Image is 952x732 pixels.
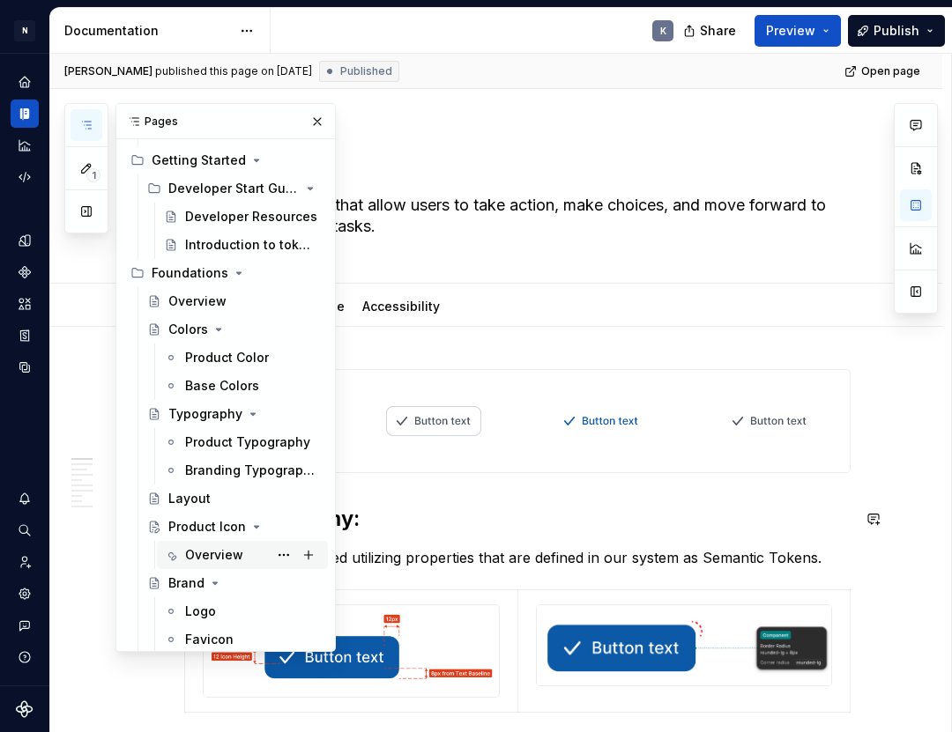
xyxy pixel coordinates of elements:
[184,547,851,568] p: Buttons are constructed utilizing properties that are defined in our system as Semantic Tokens.
[157,231,328,259] a: Introduction to tokens
[168,518,246,536] div: Product Icon
[11,226,39,255] a: Design tokens
[11,548,39,576] a: Invite team
[152,152,246,169] div: Getting Started
[155,64,312,78] div: published this page on [DATE]
[185,546,243,564] div: Overview
[123,146,328,174] div: Getting Started
[140,569,328,597] a: Brand
[185,236,317,254] div: Introduction to tokens
[157,428,328,456] a: Product Typography
[537,605,831,685] img: 4e780108-391a-4ea1-807d-575068933fe9.png
[181,191,847,240] textarea: Interactive elements that allow users to take action, make choices, and move forward to efficient...
[839,59,928,84] a: Open page
[11,68,39,96] a: Home
[140,400,328,428] a: Typography
[185,603,216,620] div: Logo
[11,516,39,544] button: Search ⌘K
[14,20,35,41] div: N
[64,64,152,78] span: [PERSON_NAME]
[16,700,33,718] svg: Supernova Logo
[11,611,39,640] button: Contact support
[11,258,39,286] a: Components
[168,321,208,338] div: Colors
[11,322,39,350] a: Storybook stories
[204,605,498,697] img: 708821ab-6fac-4180-b013-fbc809927cd4.png
[168,180,300,197] div: Developer Start Guide
[11,353,39,381] a: Data sources
[185,208,317,226] div: Developer Resources
[157,625,328,654] a: Favicon
[140,287,328,315] a: Overview
[700,22,736,40] span: Share
[140,484,328,513] a: Layout
[874,22,919,40] span: Publish
[86,168,100,182] span: 1
[362,299,440,314] a: Accessibility
[340,64,392,78] span: Published
[140,315,328,344] a: Colors
[184,505,851,533] h2: Button Anatomy:
[766,22,815,40] span: Preview
[11,580,39,608] a: Settings
[181,145,847,188] textarea: Buttons
[848,15,945,47] button: Publish
[674,15,747,47] button: Share
[168,292,227,310] div: Overview
[660,24,666,38] div: K
[185,631,234,648] div: Favicon
[11,131,39,159] a: Analytics
[157,203,328,231] a: Developer Resources
[185,349,269,366] div: Product Color
[168,490,211,507] div: Layout
[116,104,335,139] div: Pages
[861,64,920,78] span: Open page
[140,513,328,541] a: Product Icon
[140,174,328,203] div: Developer Start Guide
[185,377,259,395] div: Base Colors
[123,259,328,287] div: Foundations
[11,100,39,128] a: Documentation
[355,287,447,324] div: Accessibility
[185,462,317,479] div: Branding Typography
[11,484,39,513] button: Notifications
[11,163,39,191] a: Code automation
[64,22,231,40] div: Documentation
[4,11,46,49] button: N
[157,541,328,569] a: Overview
[152,264,228,282] div: Foundations
[157,372,328,400] a: Base Colors
[157,344,328,372] a: Product Color
[157,597,328,625] a: Logo
[168,574,205,592] div: Brand
[755,15,841,47] button: Preview
[157,456,328,484] a: Branding Typography
[185,433,310,451] div: Product Typography
[168,405,242,423] div: Typography
[11,290,39,318] a: Assets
